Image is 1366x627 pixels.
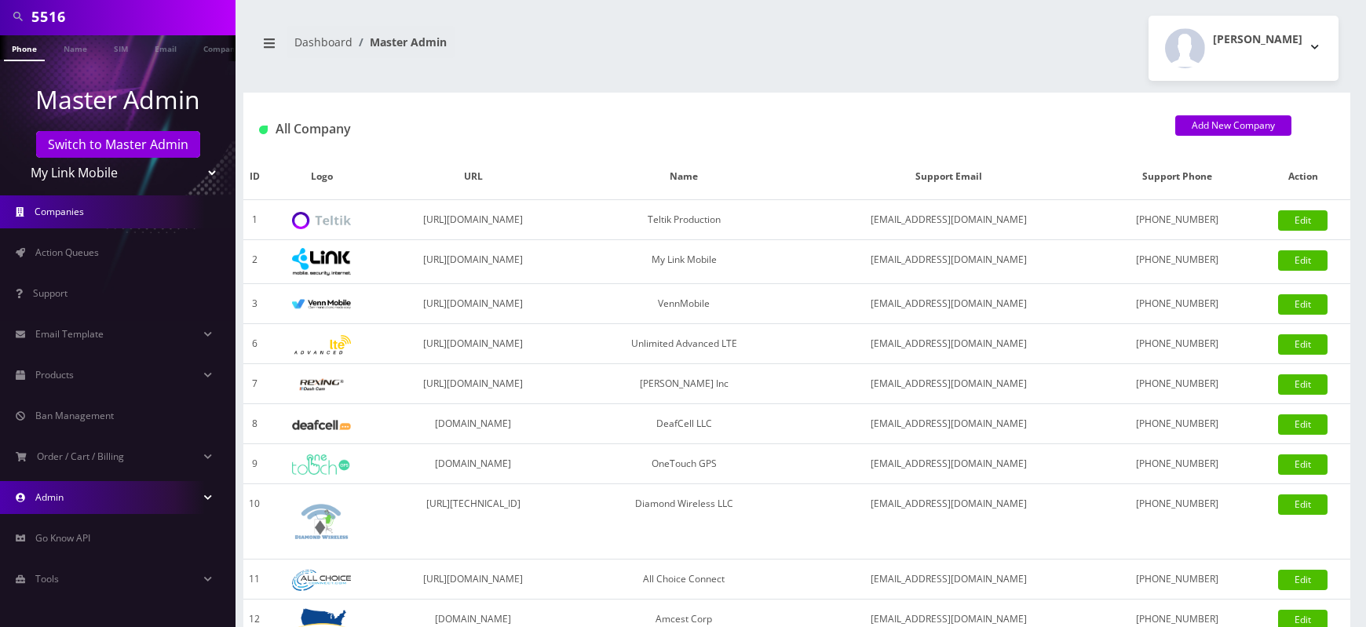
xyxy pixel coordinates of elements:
[1278,334,1328,355] a: Edit
[1175,115,1291,136] a: Add New Company
[1278,454,1328,475] a: Edit
[378,240,569,284] td: [URL][DOMAIN_NAME]
[35,409,114,422] span: Ban Management
[1098,404,1256,444] td: [PHONE_NUMBER]
[292,248,351,275] img: My Link Mobile
[243,364,265,404] td: 7
[378,404,569,444] td: [DOMAIN_NAME]
[568,154,799,200] th: Name
[568,364,799,404] td: [PERSON_NAME] Inc
[1098,240,1256,284] td: [PHONE_NUMBER]
[1098,560,1256,600] td: [PHONE_NUMBER]
[243,154,265,200] th: ID
[36,131,200,158] a: Switch to Master Admin
[378,154,569,200] th: URL
[378,444,569,484] td: [DOMAIN_NAME]
[800,444,1098,484] td: [EMAIL_ADDRESS][DOMAIN_NAME]
[292,377,351,392] img: Rexing Inc
[1278,570,1328,590] a: Edit
[243,484,265,560] td: 10
[1278,250,1328,271] a: Edit
[33,286,68,300] span: Support
[378,364,569,404] td: [URL][DOMAIN_NAME]
[568,324,799,364] td: Unlimited Advanced LTE
[243,444,265,484] td: 9
[292,299,351,310] img: VennMobile
[35,205,84,218] span: Companies
[35,368,74,381] span: Products
[1098,200,1256,240] td: [PHONE_NUMBER]
[1098,444,1256,484] td: [PHONE_NUMBER]
[243,284,265,324] td: 3
[1098,484,1256,560] td: [PHONE_NUMBER]
[243,324,265,364] td: 6
[243,200,265,240] td: 1
[243,240,265,284] td: 2
[147,35,184,60] a: Email
[568,484,799,560] td: Diamond Wireless LLC
[35,572,59,585] span: Tools
[35,490,64,504] span: Admin
[292,335,351,355] img: Unlimited Advanced LTE
[106,35,136,60] a: SIM
[255,26,785,71] nav: breadcrumb
[378,324,569,364] td: [URL][DOMAIN_NAME]
[31,2,232,31] input: Search in Company
[292,212,351,230] img: Teltik Production
[195,35,248,60] a: Company
[800,560,1098,600] td: [EMAIL_ADDRESS][DOMAIN_NAME]
[1278,374,1328,395] a: Edit
[292,492,351,551] img: Diamond Wireless LLC
[800,240,1098,284] td: [EMAIL_ADDRESS][DOMAIN_NAME]
[1098,154,1256,200] th: Support Phone
[378,284,569,324] td: [URL][DOMAIN_NAME]
[800,154,1098,200] th: Support Email
[292,454,351,475] img: OneTouch GPS
[568,284,799,324] td: VennMobile
[243,560,265,600] td: 11
[378,484,569,560] td: [URL][TECHNICAL_ID]
[259,126,268,134] img: All Company
[800,404,1098,444] td: [EMAIL_ADDRESS][DOMAIN_NAME]
[35,327,104,341] span: Email Template
[1256,154,1350,200] th: Action
[568,200,799,240] td: Teltik Production
[294,35,352,49] a: Dashboard
[292,420,351,430] img: DeafCell LLC
[1278,414,1328,435] a: Edit
[37,450,124,463] span: Order / Cart / Billing
[265,154,378,200] th: Logo
[4,35,45,61] a: Phone
[1278,210,1328,231] a: Edit
[568,560,799,600] td: All Choice Connect
[800,200,1098,240] td: [EMAIL_ADDRESS][DOMAIN_NAME]
[1098,324,1256,364] td: [PHONE_NUMBER]
[1149,16,1339,81] button: [PERSON_NAME]
[1213,33,1302,46] h2: [PERSON_NAME]
[378,200,569,240] td: [URL][DOMAIN_NAME]
[800,324,1098,364] td: [EMAIL_ADDRESS][DOMAIN_NAME]
[292,570,351,591] img: All Choice Connect
[1098,364,1256,404] td: [PHONE_NUMBER]
[352,34,447,50] li: Master Admin
[568,444,799,484] td: OneTouch GPS
[56,35,95,60] a: Name
[35,531,90,545] span: Go Know API
[568,404,799,444] td: DeafCell LLC
[378,560,569,600] td: [URL][DOMAIN_NAME]
[1278,294,1328,315] a: Edit
[35,246,99,259] span: Action Queues
[800,284,1098,324] td: [EMAIL_ADDRESS][DOMAIN_NAME]
[1278,494,1328,515] a: Edit
[568,240,799,284] td: My Link Mobile
[800,484,1098,560] td: [EMAIL_ADDRESS][DOMAIN_NAME]
[1098,284,1256,324] td: [PHONE_NUMBER]
[243,404,265,444] td: 8
[259,122,1152,137] h1: All Company
[800,364,1098,404] td: [EMAIL_ADDRESS][DOMAIN_NAME]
